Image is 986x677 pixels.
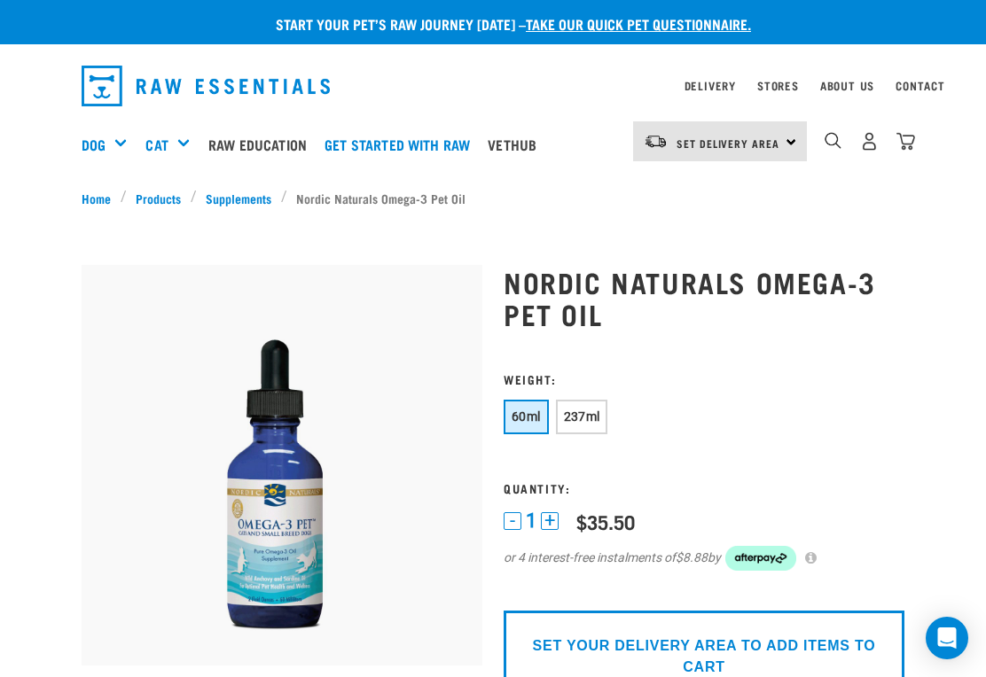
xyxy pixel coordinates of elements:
a: Cat [145,134,168,155]
img: user.png [860,132,879,151]
h3: Quantity: [504,481,904,494]
a: Stores [757,82,799,89]
a: Delivery [685,82,736,89]
img: home-icon@2x.png [896,132,915,151]
a: take our quick pet questionnaire. [526,19,751,27]
span: Set Delivery Area [677,140,779,146]
div: $35.50 [576,510,635,533]
span: 1 [526,511,536,530]
img: Afterpay [725,546,796,571]
button: 237ml [556,400,608,434]
a: Vethub [483,109,550,180]
div: Open Intercom Messenger [926,617,968,659]
a: Raw Education [204,109,320,180]
h3: Weight: [504,372,904,385]
h1: Nordic Naturals Omega-3 Pet Oil [504,266,904,330]
span: 237ml [564,409,600,424]
button: 60ml [504,400,549,434]
button: - [504,512,521,530]
a: Products [127,189,191,207]
a: Home [82,189,121,207]
nav: breadcrumbs [82,189,904,207]
a: Contact [896,82,945,89]
a: About Us [820,82,874,89]
span: 60ml [512,409,541,424]
div: or 4 interest-free instalments of by [504,546,904,571]
a: Dog [82,134,106,155]
img: Bottle Of 60ml Omega3 For Pets [82,265,482,665]
a: Get started with Raw [320,109,483,180]
nav: dropdown navigation [67,58,919,113]
span: $8.88 [676,549,708,567]
img: Raw Essentials Logo [82,66,330,106]
button: + [541,512,559,530]
img: home-icon-1@2x.png [825,132,841,149]
a: Supplements [197,189,281,207]
img: van-moving.png [644,134,668,150]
